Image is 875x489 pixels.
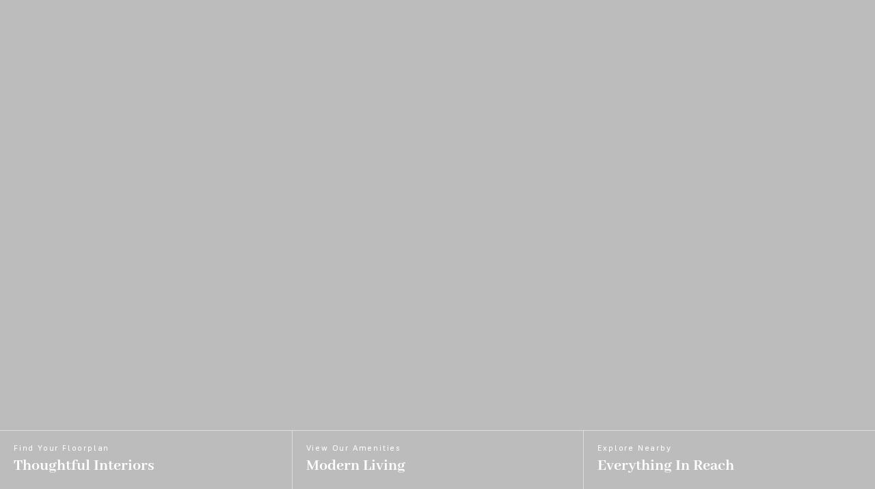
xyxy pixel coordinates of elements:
span: Thoughtful Interiors [14,456,154,475]
span: Explore Nearby [597,445,734,453]
a: View Our Amenities [292,431,584,489]
span: View Our Amenities [306,445,405,453]
span: Modern Living [306,456,405,475]
span: Everything In Reach [597,456,734,475]
a: Explore Nearby [583,431,875,489]
span: Find Your Floorplan [14,445,154,453]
